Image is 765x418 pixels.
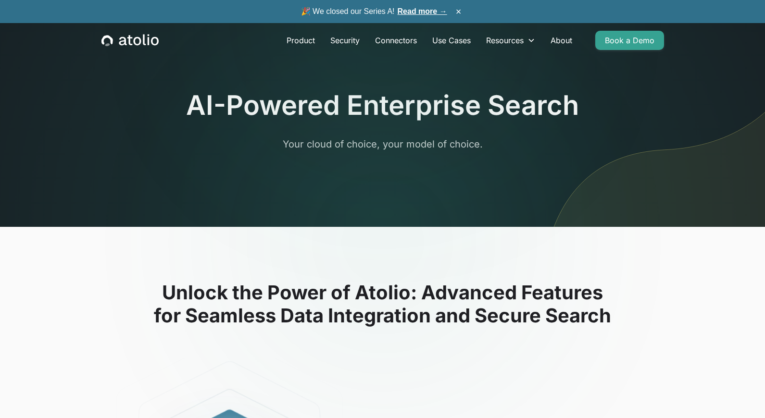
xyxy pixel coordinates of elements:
[198,137,567,151] p: Your cloud of choice, your model of choice.
[323,31,367,50] a: Security
[301,6,447,17] span: 🎉 We closed our Series A!
[595,31,664,50] a: Book a Demo
[425,31,478,50] a: Use Cases
[453,6,464,17] button: ×
[543,31,580,50] a: About
[186,89,579,122] h1: AI-Powered Enterprise Search
[478,31,543,50] div: Resources
[279,31,323,50] a: Product
[486,35,524,46] div: Resources
[101,34,159,47] a: home
[75,281,690,327] h2: Unlock the Power of Atolio: Advanced Features for Seamless Data Integration and Secure Search
[398,7,447,15] a: Read more →
[539,4,765,227] img: line
[367,31,425,50] a: Connectors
